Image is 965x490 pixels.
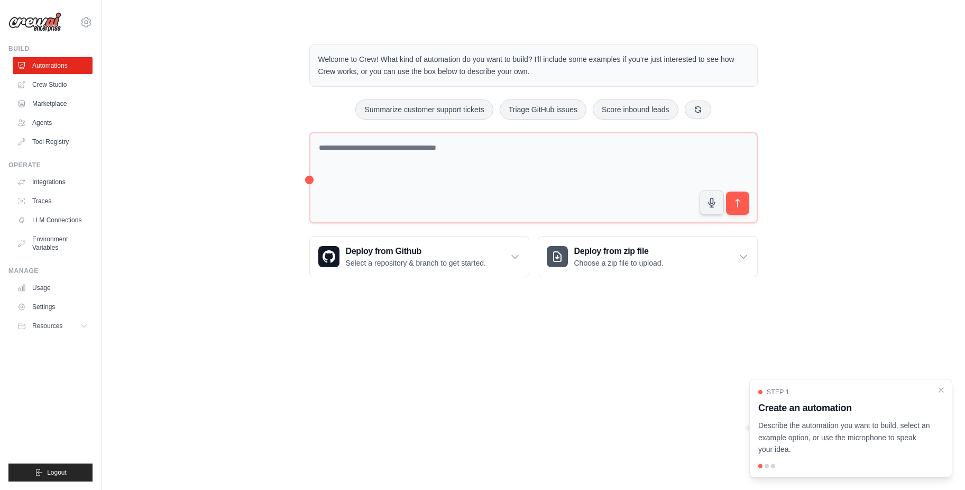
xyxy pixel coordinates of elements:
[47,468,67,477] span: Logout
[912,439,965,490] iframe: Chat Widget
[8,464,93,482] button: Logout
[13,57,93,74] a: Automations
[13,231,93,256] a: Environment Variables
[574,258,664,268] p: Choose a zip file to upload.
[32,322,62,330] span: Resources
[767,388,789,396] span: Step 1
[758,420,931,456] p: Describe the automation you want to build, select an example option, or use the microphone to spe...
[13,114,93,131] a: Agents
[13,174,93,190] a: Integrations
[8,44,93,53] div: Build
[346,245,486,258] h3: Deploy from Github
[13,212,93,229] a: LLM Connections
[318,53,749,78] p: Welcome to Crew! What kind of automation do you want to build? I'll include some examples if you'...
[8,267,93,275] div: Manage
[758,401,931,415] h3: Create an automation
[13,133,93,150] a: Tool Registry
[13,95,93,112] a: Marketplace
[13,76,93,93] a: Crew Studio
[937,386,945,394] button: Close walkthrough
[355,99,493,120] button: Summarize customer support tickets
[346,258,486,268] p: Select a repository & branch to get started.
[593,99,678,120] button: Score inbound leads
[13,317,93,334] button: Resources
[13,193,93,210] a: Traces
[500,99,586,120] button: Triage GitHub issues
[13,298,93,315] a: Settings
[574,245,664,258] h3: Deploy from zip file
[8,12,61,32] img: Logo
[13,279,93,296] a: Usage
[8,161,93,169] div: Operate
